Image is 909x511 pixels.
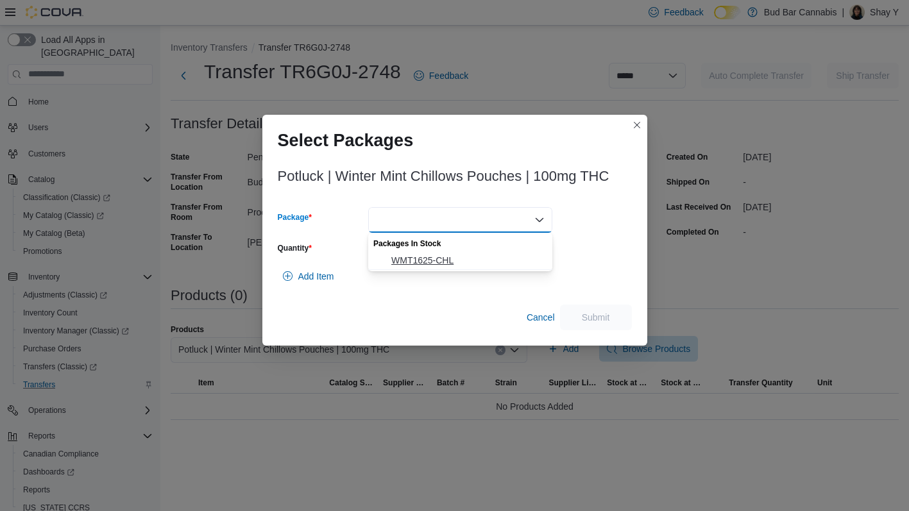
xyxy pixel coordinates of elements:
button: Closes this modal window [629,117,645,133]
span: Cancel [527,311,555,324]
span: Submit [582,311,610,324]
label: Quantity [278,243,312,253]
div: Packages In Stock [368,233,552,251]
h1: Select Packages [278,130,414,151]
label: Package [278,212,312,222]
button: WMT1625-CHL [368,251,552,270]
h3: Potluck | Winter Mint Chillows Pouches | 100mg THC [278,169,609,184]
span: Add Item [298,270,334,283]
div: Choose from the following options [368,233,552,270]
span: WMT1625-CHL [391,254,545,267]
button: Add Item [278,264,339,289]
button: Close list of options [534,215,545,225]
button: Cancel [522,305,560,330]
button: Submit [560,305,632,330]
